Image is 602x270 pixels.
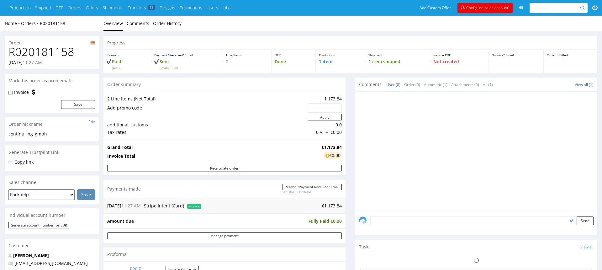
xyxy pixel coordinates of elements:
span: PKI5HY25 [144,203,184,209]
a: View all (1) [575,82,594,87]
label: Invoice [14,89,29,95]
td: additional_customs [107,121,306,129]
div: Sent [DATE] 11:28 AM [283,190,342,194]
img: icon-invoice-flag.svg [30,89,37,95]
a: Shipped [35,5,51,11]
a: Home [5,20,21,26]
strong: Invoice Total [107,153,135,159]
a: [EMAIL_ADDRESS][DOMAIN_NAME] [14,260,88,266]
td: Amount due [107,217,307,225]
p: Order fulfilled [547,53,594,57]
div: Individual account number [5,208,99,222]
td: Tax rates [107,129,306,136]
a: View all [580,244,594,250]
div: Sales channel [5,176,99,189]
div: continu_ing_gmbh [8,131,95,137]
span: 13 [148,5,155,10]
a: Attachments (0) [451,78,479,91]
span: 11:27 AM [23,59,42,65]
a: Production [9,5,31,11]
button: Save [61,100,95,109]
a: Transfers13 [128,5,155,11]
button: Recalculate order [107,165,342,171]
div: €0.00 [324,152,342,159]
input: Save [77,189,95,200]
a: Shipments [103,5,124,11]
a: R020181158 [40,20,65,26]
button: Send [577,217,594,225]
span: 11:27 AM [121,203,141,209]
a: Order (0) [404,78,420,91]
a: Comments [127,16,149,31]
div: Payments made [103,180,346,198]
a: Orders [21,20,40,26]
p: [DATE] [8,59,42,66]
div: Generate Trustpilot Link [5,145,99,159]
p: Done [275,59,312,65]
p: - [492,59,540,65]
p: 2 [226,59,268,65]
div: Customer [5,239,99,252]
button: Resend "Payment Received" Email [283,184,342,190]
a: Order History [153,16,182,31]
p: - [547,59,594,65]
p: 1 item shipped [368,59,427,65]
button: Apply [308,114,342,120]
span: Configure sales account! [466,5,509,10]
td: €1,173.84 [203,202,342,210]
td: 1,173.84 [306,95,342,103]
a: Promotions [180,5,202,11]
a: Automatic (1) [424,78,447,91]
p: Sent [154,59,219,70]
a: Overview [103,16,123,31]
p: Invoice PDF [433,53,485,57]
a: User (0) [386,78,400,91]
p: “Invoice” Email [492,53,540,57]
span: [DATE] [112,65,148,70]
span: completed [187,204,201,209]
input: Search for... [533,3,581,13]
a: Manage payment [107,232,342,239]
h1: R020181158 [8,46,95,58]
strong: €1,173.84 [322,144,342,150]
p: Not created [433,59,485,65]
td: 2 Line Items (Net Total) [107,95,306,103]
strong: Grand Total [107,144,133,150]
td: Add promo code [107,103,306,113]
button: Generate account number for EUR [8,222,69,228]
p: DTP [275,53,312,57]
img: de-3323814006fe6739493d27057954941830b59eff37ebaac994310e17c522dd57.png [90,41,95,44]
a: Edit [88,119,95,125]
div: Proforma [103,247,346,261]
p: 1 item [319,59,362,65]
img: share_image_120x120.png [359,217,367,224]
span: Comments [359,81,382,88]
td: [DATE] [107,202,142,210]
a: Add Custom Offer [416,3,454,13]
span: Tasks [359,244,371,250]
a: DTP [55,5,63,11]
a: Offers [86,5,98,11]
div: Order summary [103,78,346,91]
a: [PERSON_NAME] [13,252,49,258]
a: Users [207,5,218,11]
a: Copy link [14,159,34,165]
a: Configure sales account! [457,3,513,13]
a: Designs [160,5,175,11]
span: Fully Paid €0.00 [309,218,342,224]
p: Payment [107,53,148,57]
p: Payment “Received” Email [154,53,219,57]
span: [DATE] 11:28 [160,65,219,70]
td: 0.0 [306,121,342,129]
p: Paid [107,59,148,70]
p: Production [319,53,362,57]
a: Orders [68,5,82,11]
div: Order [5,36,99,46]
td: 0 % → €0.00 [306,129,342,136]
div: Mark this order as problematic [5,74,99,88]
p: Shipment [368,53,427,57]
div: Order nickname [5,117,99,131]
div: Progress [103,36,597,50]
a: All (1) [483,78,493,91]
a: Jobs [223,5,231,11]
